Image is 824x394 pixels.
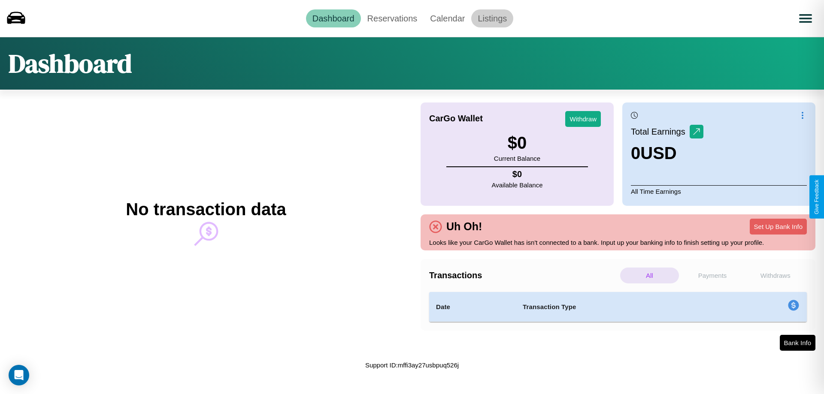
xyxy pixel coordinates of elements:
h4: CarGo Wallet [429,114,483,123]
h3: 0 USD [631,144,703,163]
a: Calendar [424,9,471,27]
h3: $ 0 [494,133,540,153]
h4: Uh Oh! [442,220,486,233]
h2: No transaction data [126,200,286,219]
p: Support ID: mffi3ay27usbpuq526j [365,359,459,371]
h1: Dashboard [9,46,132,81]
div: Give Feedback [814,180,820,214]
a: Reservations [361,9,424,27]
table: simple table [429,292,807,322]
button: Withdraw [565,111,601,127]
h4: Transactions [429,271,618,280]
div: Open Intercom Messenger [9,365,29,385]
p: Current Balance [494,153,540,164]
a: Dashboard [306,9,361,27]
button: Set Up Bank Info [750,219,807,235]
p: Available Balance [492,179,543,191]
h4: $ 0 [492,169,543,179]
p: Withdraws [746,268,805,283]
p: Payments [683,268,742,283]
p: All [620,268,679,283]
p: All Time Earnings [631,185,807,197]
p: Looks like your CarGo Wallet has isn't connected to a bank. Input up your banking info to finish ... [429,237,807,248]
h4: Transaction Type [523,302,718,312]
button: Bank Info [780,335,815,351]
button: Open menu [794,6,818,30]
p: Total Earnings [631,124,690,139]
a: Listings [471,9,513,27]
h4: Date [436,302,509,312]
